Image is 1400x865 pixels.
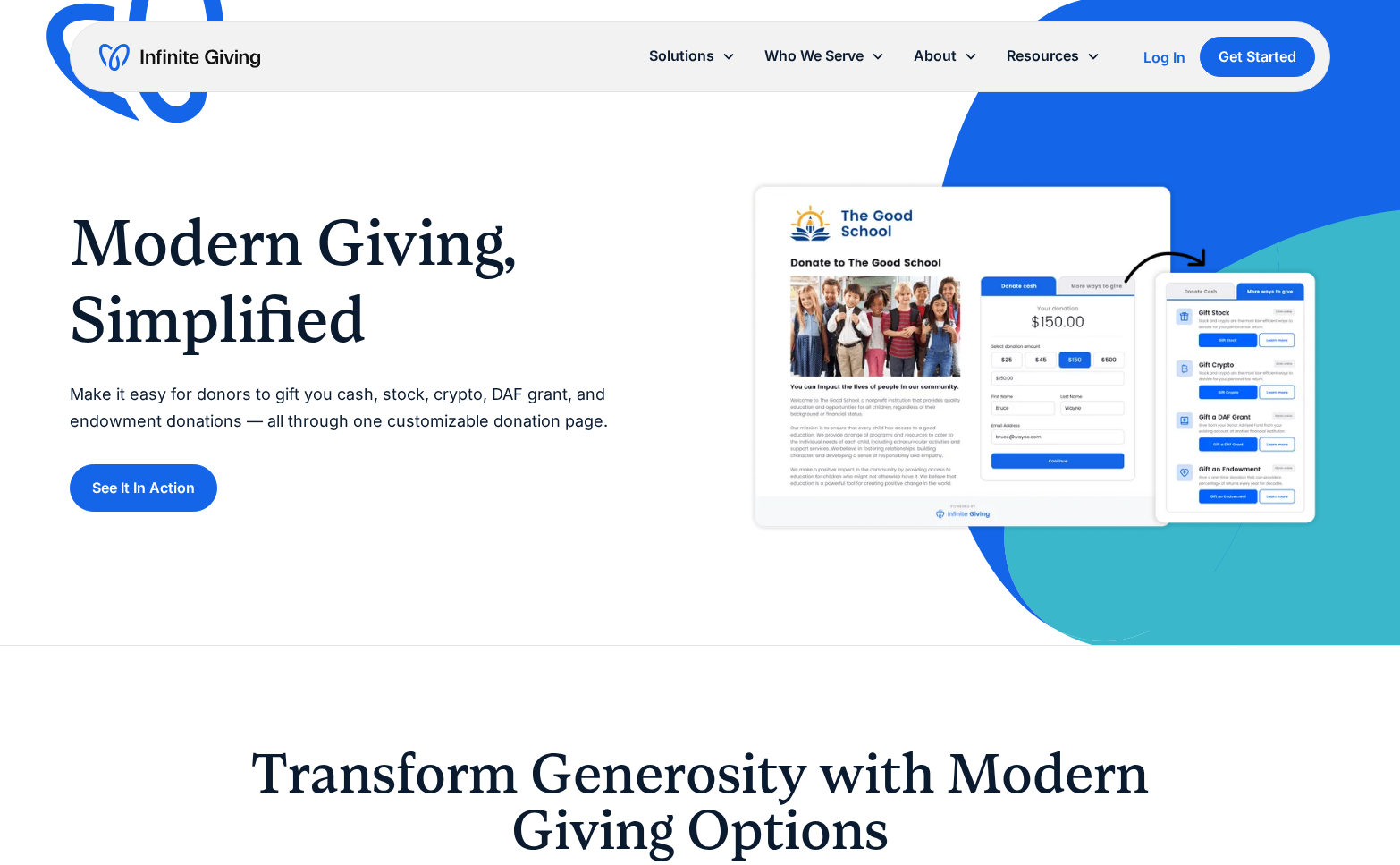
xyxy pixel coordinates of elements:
div: Solutions [649,44,714,68]
div: About [914,44,957,68]
a: Get Started [1200,37,1315,77]
div: Resources [992,37,1115,75]
p: Make it easy for donors to gift you cash, stock, crypto, DAF grant, and endowment donations — all... [70,381,664,436]
h1: Modern Giving, Simplified [70,205,664,360]
div: About [899,37,992,75]
div: Resources [1007,44,1079,68]
a: See It In Action [70,464,217,512]
a: home [99,43,260,72]
div: Who We Serve [750,37,899,75]
h2: Transform Generosity with Modern Giving Options [242,746,1158,858]
div: Solutions [635,37,750,75]
div: Who We Serve [764,44,864,68]
a: Log In [1143,47,1185,68]
div: Log In [1143,50,1185,64]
